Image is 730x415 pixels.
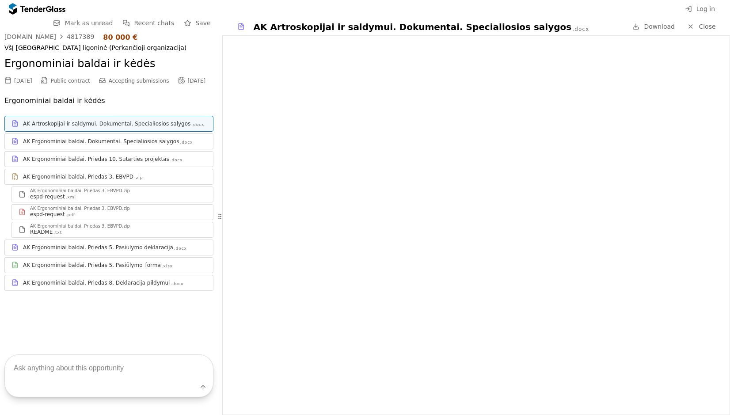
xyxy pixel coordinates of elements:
div: .docx [170,157,183,163]
a: AK Ergonominiai baldai. Dokumentai. Specialiosios salygos.docx [4,133,213,149]
span: Mark as unread [65,19,113,27]
a: AK Ergonominiai baldai. Priedas 3. EBVPD.zipespd-request.xml [11,187,213,202]
div: .docx [191,122,204,128]
span: Public contract [51,78,90,84]
div: 80 000 € [103,33,137,42]
div: AK Artroskopijai ir saldymui. Dokumentai. Specialiosios salygos [254,21,572,33]
div: AK Ergonominiai baldai. Priedas 3. EBVPD.zip [30,224,130,228]
button: Mark as unread [51,18,116,29]
a: AK Ergonominiai baldai. Priedas 3. EBVPD.zipespd-request.pdf [11,204,213,220]
div: README [30,228,53,236]
a: AK Ergonominiai baldai. Priedas 5. Pasiūlymo_forma.xlsx [4,257,213,273]
a: AK Artroskopijai ir saldymui. Dokumentai. Specialiosios salygos.docx [4,116,213,132]
div: AK Ergonominiai baldai. Priedas 8. Deklaracija pildymui [23,279,170,286]
div: AK Ergonominiai baldai. Priedas 5. Pasiūlymo_forma [23,262,161,269]
div: .xlsx [162,263,173,269]
div: [DATE] [14,78,32,84]
div: AK Ergonominiai baldai. Priedas 3. EBVPD.zip [30,206,130,211]
div: espd-request [30,193,65,200]
div: .docx [174,246,187,251]
div: AK Ergonominiai baldai. Priedas 3. EBVPD [23,173,133,180]
div: 4817389 [67,34,94,40]
a: AK Ergonominiai baldai. Priedas 5. Pasiulymo deklaracija.docx [4,240,213,255]
button: Recent chats [120,18,177,29]
div: .txt [53,230,62,236]
span: Save [195,19,210,27]
div: .pdf [66,212,75,218]
div: .docx [572,26,589,33]
a: AK Ergonominiai baldai. Priedas 8. Deklaracija pildymui.docx [4,275,213,291]
a: AK Ergonominiai baldai. Priedas 3. EBVPD.zipREADME.txt [11,222,213,238]
div: VšĮ [GEOGRAPHIC_DATA] ligoninė (Perkančioji organizacija) [4,44,213,52]
div: AK Artroskopijai ir saldymui. Dokumentai. Specialiosios salygos [23,120,190,127]
div: AK Ergonominiai baldai. Priedas 10. Sutarties projektas [23,156,169,163]
span: Recent chats [134,19,174,27]
span: Close [699,23,715,30]
h2: Ergonominiai baldai ir kėdės [4,57,213,72]
div: .zip [134,175,143,181]
span: Download [644,23,675,30]
div: .xml [66,194,76,200]
div: .docx [171,281,183,287]
a: [DOMAIN_NAME]4817389 [4,33,94,40]
div: AK Ergonominiai baldai. Priedas 5. Pasiulymo deklaracija [23,244,173,251]
div: espd-request [30,211,65,218]
div: AK Ergonominiai baldai. Priedas 3. EBVPD.zip [30,189,130,193]
p: Ergonominiai baldai ir kėdės [4,95,213,107]
a: Close [682,21,721,32]
button: Log in [682,4,718,15]
a: Download [630,21,677,32]
button: Save [181,18,213,29]
div: [DOMAIN_NAME] [4,34,56,40]
span: Accepting submissions [109,78,169,84]
a: AK Ergonominiai baldai. Priedas 10. Sutarties projektas.docx [4,151,213,167]
a: AK Ergonominiai baldai. Priedas 3. EBVPD.zip [4,169,213,185]
div: .docx [180,140,193,145]
span: Log in [696,5,715,12]
div: [DATE] [188,78,206,84]
div: AK Ergonominiai baldai. Dokumentai. Specialiosios salygos [23,138,179,145]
